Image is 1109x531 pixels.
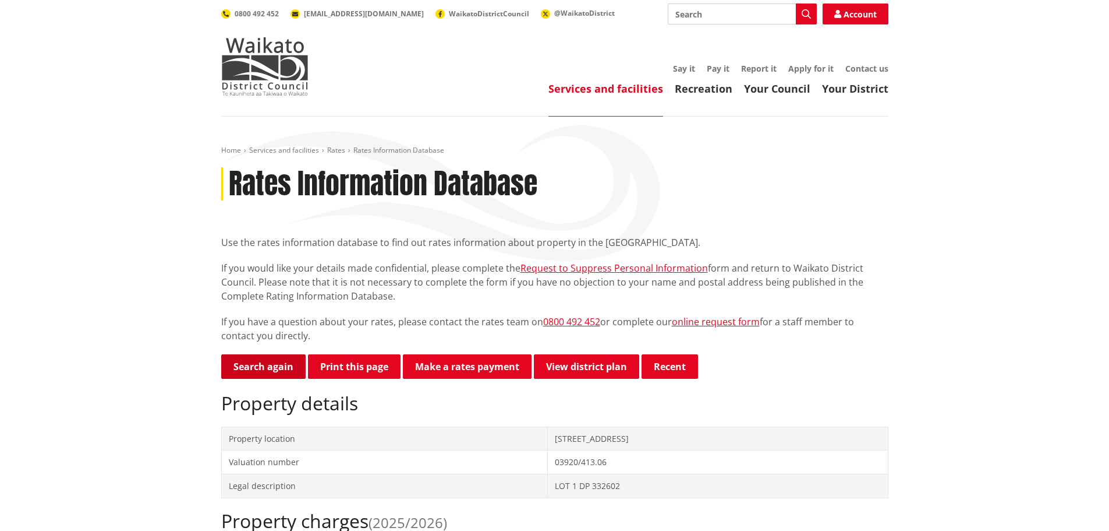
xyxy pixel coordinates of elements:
a: 0800 492 452 [543,315,600,328]
p: If you would like your details made confidential, please complete the form and return to Waikato ... [221,261,888,303]
img: Waikato District Council - Te Kaunihera aa Takiwaa o Waikato [221,37,309,96]
a: WaikatoDistrictCouncil [435,9,529,19]
a: View district plan [534,354,639,379]
a: 0800 492 452 [221,9,279,19]
a: Home [221,145,241,155]
a: @WaikatoDistrict [541,8,615,18]
a: Services and facilities [548,82,663,96]
a: Account [823,3,888,24]
a: Pay it [707,63,729,74]
a: Recreation [675,82,732,96]
h2: Property details [221,392,888,414]
button: Recent [642,354,698,379]
td: [STREET_ADDRESS] [548,427,888,451]
td: Valuation number [221,451,548,474]
a: Make a rates payment [403,354,532,379]
a: Report it [741,63,777,74]
a: Your District [822,82,888,96]
td: 03920/413.06 [548,451,888,474]
a: Search again [221,354,306,379]
span: [EMAIL_ADDRESS][DOMAIN_NAME] [304,9,424,19]
a: online request form [672,315,760,328]
td: Legal description [221,474,548,498]
td: LOT 1 DP 332602 [548,474,888,498]
span: Rates Information Database [353,145,444,155]
h1: Rates Information Database [229,167,537,201]
a: Your Council [744,82,810,96]
button: Print this page [308,354,401,379]
p: If you have a question about your rates, please contact the rates team on or complete our for a s... [221,315,888,343]
a: [EMAIL_ADDRESS][DOMAIN_NAME] [290,9,424,19]
a: Rates [327,145,345,155]
span: @WaikatoDistrict [554,8,615,18]
input: Search input [668,3,817,24]
td: Property location [221,427,548,451]
a: Apply for it [788,63,834,74]
span: WaikatoDistrictCouncil [449,9,529,19]
p: Use the rates information database to find out rates information about property in the [GEOGRAPHI... [221,235,888,249]
nav: breadcrumb [221,146,888,156]
span: 0800 492 452 [235,9,279,19]
a: Contact us [845,63,888,74]
a: Request to Suppress Personal Information [520,262,708,275]
a: Say it [673,63,695,74]
a: Services and facilities [249,145,319,155]
iframe: Messenger Launcher [1055,482,1097,524]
